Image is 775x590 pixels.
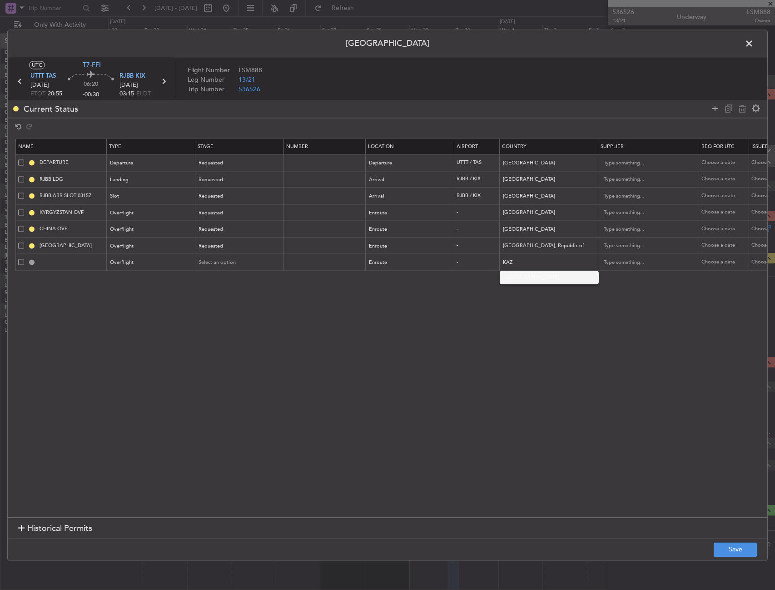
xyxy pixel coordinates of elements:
button: Save [714,542,757,557]
div: Choose a date [701,242,749,250]
input: Type something... [604,223,686,236]
div: Choose a date [701,159,749,167]
input: Type something... [604,256,686,269]
div: Choose a date [701,225,749,233]
div: Choose a date [701,209,749,217]
input: Type something... [604,239,686,253]
header: [GEOGRAPHIC_DATA] [8,30,767,57]
input: Type something... [604,173,686,187]
span: Req For Utc [701,143,735,150]
input: Type something... [604,189,686,203]
span: Supplier [601,143,624,150]
div: Choose a date [701,258,749,266]
input: Type something... [604,206,686,220]
div: Choose a date [701,192,749,200]
input: Type something... [604,156,686,170]
span: [GEOGRAPHIC_DATA] [507,271,591,284]
div: Choose a date [701,176,749,183]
